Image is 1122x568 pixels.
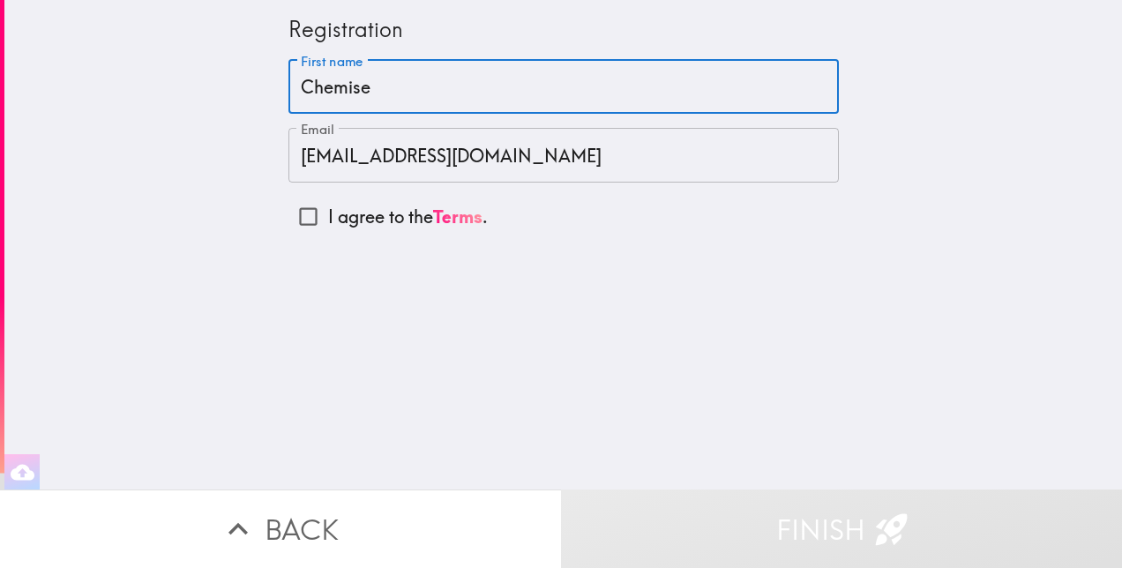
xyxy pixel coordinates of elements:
[288,15,839,45] div: Registration
[301,120,334,139] label: Email
[328,205,488,229] p: I agree to the .
[301,52,363,71] label: First name
[433,206,482,228] a: Terms
[561,490,1122,568] button: Finish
